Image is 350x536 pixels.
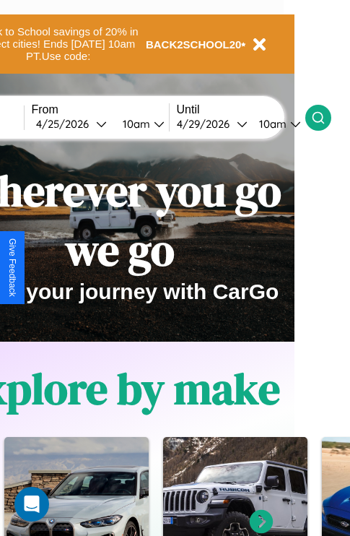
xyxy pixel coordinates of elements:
button: 4/25/2026 [32,116,111,131]
div: 4 / 25 / 2026 [36,117,96,131]
div: 10am [115,117,154,131]
button: 10am [111,116,169,131]
label: Until [177,103,305,116]
div: Give Feedback [7,238,17,297]
label: From [32,103,169,116]
div: Open Intercom Messenger [14,487,49,522]
div: 10am [252,117,290,131]
b: BACK2SCHOOL20 [146,38,242,51]
div: 4 / 29 / 2026 [177,117,237,131]
button: 10am [248,116,305,131]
